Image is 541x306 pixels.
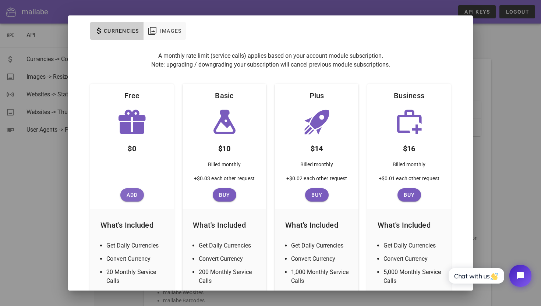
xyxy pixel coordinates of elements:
div: $10 [212,137,237,157]
div: $16 [397,137,421,157]
li: 1,000 Monthly Service Calls [291,268,351,285]
li: 5,000 Monthly Service Calls [383,268,443,285]
div: What's Included [372,213,446,237]
div: Basic [209,84,239,107]
li: 20 Monthly Service Calls [106,268,166,285]
li: Get Daily Currencies [199,241,259,250]
div: What's Included [95,213,169,237]
span: Buy [308,192,326,198]
iframe: Tidio Chat [441,259,538,293]
span: Images [160,28,182,34]
li: Zapier Integration [106,290,166,299]
div: What's Included [279,213,354,237]
div: $14 [305,137,329,157]
div: +$0.02 each other request [280,174,353,188]
button: Add [120,188,144,202]
div: What's Included [187,213,262,237]
li: 200 Monthly Service Calls [199,268,259,285]
button: Currencies [90,22,144,40]
div: +$0.01 each other request [373,174,446,188]
span: Currencies [103,28,139,34]
div: Plus [304,84,330,107]
button: Images [144,22,186,40]
button: Buy [397,188,421,202]
div: +$0.03 each other request [188,174,261,188]
div: Billed monthly [294,157,339,174]
p: A monthly rate limit (service calls) applies based on your account module subscription. Note: upg... [90,51,451,69]
li: Zapier Integration [383,290,443,299]
li: Get Daily Currencies [383,241,443,250]
div: Billed monthly [202,157,246,174]
li: Convert Currency [199,255,259,263]
span: Buy [216,192,233,198]
span: Buy [400,192,418,198]
button: Buy [305,188,329,202]
div: Business [388,84,430,107]
li: Convert Currency [106,255,166,263]
span: Add [123,192,141,198]
li: Convert Currency [291,255,351,263]
li: Zapier Integration [199,290,259,299]
li: Get Daily Currencies [291,241,351,250]
li: Zapier Integration [291,290,351,299]
div: Billed monthly [387,157,431,174]
li: Get Daily Currencies [106,241,166,250]
div: $0 [122,137,142,157]
li: Convert Currency [383,255,443,263]
div: Free [119,84,145,107]
button: Buy [213,188,236,202]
